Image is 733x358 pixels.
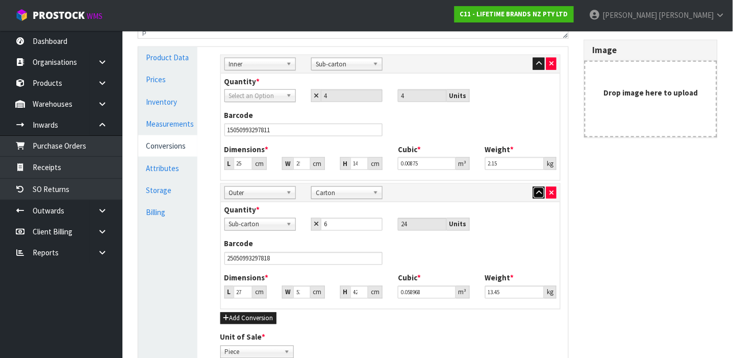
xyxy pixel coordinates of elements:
[224,252,383,265] input: Barcode
[228,288,231,297] strong: L
[229,58,282,70] span: Inner
[224,238,254,249] label: Barcode
[449,91,467,100] strong: Units
[220,313,276,325] button: Add Conversion
[224,273,269,283] label: Dimensions
[220,332,266,343] label: Unit of Sale
[368,157,383,170] div: cm
[224,76,260,87] label: Quantity
[293,286,311,299] input: Width
[229,187,282,199] span: Outer
[398,157,456,170] input: Cubic
[460,10,568,18] strong: C11 - LIFETIME BRANDS NZ PTY LTD
[252,286,267,299] div: cm
[485,157,544,170] input: Weight
[142,30,146,37] div: p
[544,286,557,299] div: kg
[285,288,291,297] strong: W
[485,286,544,299] input: Weight
[234,157,253,170] input: Length
[234,286,253,299] input: Length
[138,69,197,90] a: Prices
[321,89,383,102] input: Child Qty
[350,286,369,299] input: Height
[485,273,514,283] label: Weight
[311,286,325,299] div: cm
[398,89,446,102] input: Unit Qty
[311,157,325,170] div: cm
[138,202,197,223] a: Billing
[87,11,103,21] small: WMS
[659,10,714,20] span: [PERSON_NAME]
[229,219,282,231] span: Sub-carton
[228,159,231,168] strong: L
[343,159,348,168] strong: H
[602,10,658,20] span: [PERSON_NAME]
[343,288,348,297] strong: H
[604,88,698,98] strong: Drop image here to upload
[138,135,197,156] a: Conversions
[316,58,369,70] span: Sub-carton
[224,110,254,121] label: Barcode
[138,47,197,68] a: Product Data
[560,30,569,38] div: Resize
[224,124,383,136] input: Barcode
[592,45,710,55] h3: Image
[398,218,446,231] input: Unit Qty
[449,220,467,229] strong: Units
[293,157,311,170] input: Width
[138,158,197,179] a: Attributes
[456,157,470,170] div: m³
[229,90,282,102] span: Select an Option
[138,180,197,201] a: Storage
[252,157,267,170] div: cm
[485,144,514,155] label: Weight
[321,218,383,231] input: Child Qty
[368,286,383,299] div: cm
[138,91,197,112] a: Inventory
[456,286,470,299] div: m³
[398,273,421,283] label: Cubic
[316,187,369,199] span: Carton
[224,144,269,155] label: Dimensions
[398,286,456,299] input: Cubic
[544,157,557,170] div: kg
[15,9,28,21] img: cube-alt.png
[350,157,369,170] input: Height
[138,113,197,134] a: Measurements
[224,205,260,216] label: Quantity
[454,6,574,22] a: C11 - LIFETIME BRANDS NZ PTY LTD
[285,159,291,168] strong: W
[33,9,85,22] span: ProStock
[398,144,421,155] label: Cubic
